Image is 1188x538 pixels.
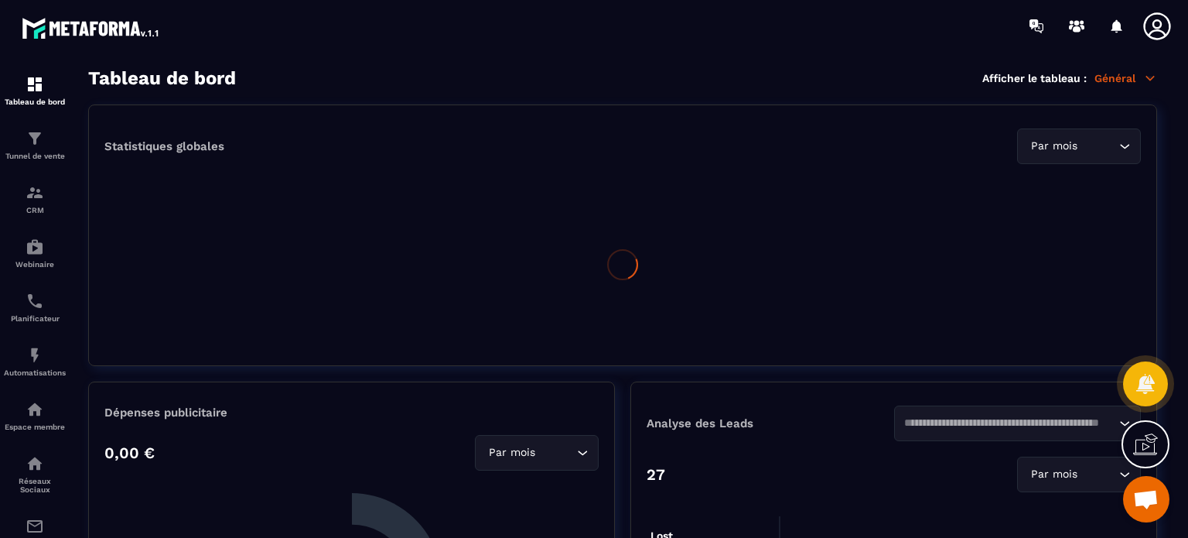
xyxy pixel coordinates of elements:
[1094,71,1157,85] p: Général
[4,172,66,226] a: formationformationCRM
[4,280,66,334] a: schedulerschedulerPlanificateur
[538,444,573,461] input: Search for option
[26,75,44,94] img: formation
[4,206,66,214] p: CRM
[4,152,66,160] p: Tunnel de vente
[22,14,161,42] img: logo
[4,443,66,505] a: social-networksocial-networkRéseaux Sociaux
[104,406,599,420] p: Dépenses publicitaire
[894,406,1142,441] div: Search for option
[26,454,44,473] img: social-network
[26,346,44,365] img: automations
[4,260,66,269] p: Webinaire
[4,334,66,389] a: automationsautomationsAutomatisations
[26,238,44,256] img: automations
[104,444,155,462] p: 0,00 €
[4,477,66,494] p: Réseaux Sociaux
[485,444,538,461] span: Par mois
[4,314,66,323] p: Planificateur
[4,98,66,106] p: Tableau de bord
[4,226,66,280] a: automationsautomationsWebinaire
[982,72,1087,84] p: Afficher le tableau :
[904,415,1116,432] input: Search for option
[26,183,44,202] img: formation
[26,400,44,419] img: automations
[4,423,66,431] p: Espace membre
[4,389,66,443] a: automationsautomationsEspace membre
[1080,138,1115,155] input: Search for option
[4,118,66,172] a: formationformationTunnel de vente
[88,67,236,89] h3: Tableau de bord
[26,129,44,148] img: formation
[1123,476,1169,523] a: Ouvrir le chat
[104,139,224,153] p: Statistiques globales
[475,435,599,471] div: Search for option
[647,416,894,430] p: Analyse des Leads
[1027,138,1080,155] span: Par mois
[1017,129,1141,164] div: Search for option
[26,292,44,310] img: scheduler
[4,368,66,377] p: Automatisations
[647,465,665,484] p: 27
[26,517,44,536] img: email
[1080,466,1115,483] input: Search for option
[1027,466,1080,483] span: Par mois
[4,63,66,118] a: formationformationTableau de bord
[1017,457,1141,492] div: Search for option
